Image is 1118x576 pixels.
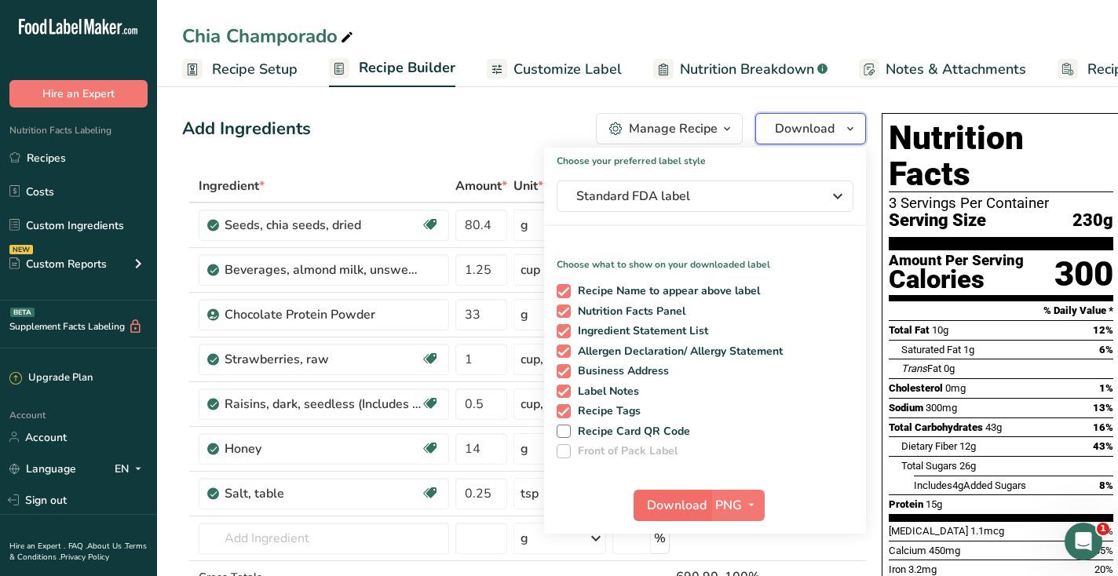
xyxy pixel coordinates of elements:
[889,268,1024,291] div: Calories
[889,545,926,556] span: Calcium
[945,382,966,394] span: 0mg
[889,324,930,336] span: Total Fat
[521,439,528,458] div: g
[225,484,421,503] div: Salt, table
[715,496,742,515] span: PNG
[859,52,1026,87] a: Notes & Attachments
[9,541,147,563] a: Terms & Conditions .
[1094,545,1113,556] span: 35%
[571,284,761,298] span: Recipe Name to appear above label
[647,496,707,515] span: Download
[952,479,963,491] span: 4g
[544,245,866,272] p: Choose what to show on your downloaded label
[901,344,961,355] span: Saturated Fat
[926,402,957,414] span: 300mg
[889,525,968,537] span: [MEDICAL_DATA]
[775,119,835,138] span: Download
[115,459,148,478] div: EN
[9,541,65,552] a: Hire an Expert .
[225,216,421,235] div: Seeds, chia seeds, dried
[571,444,678,458] span: Front of Pack Label
[225,350,421,369] div: Strawberries, raw
[225,261,421,279] div: Beverages, almond milk, unsweetened, shelf stable
[755,113,866,144] button: Download
[571,324,709,338] span: Ingredient Statement List
[959,440,976,452] span: 12g
[9,455,76,483] a: Language
[711,490,765,521] button: PNG
[199,177,265,195] span: Ingredient
[571,364,670,378] span: Business Address
[513,177,543,195] span: Unit
[1093,324,1113,336] span: 12%
[889,421,983,433] span: Total Carbohydrates
[908,563,937,575] span: 3.2mg
[182,52,298,87] a: Recipe Setup
[889,563,906,575] span: Iron
[9,245,33,254] div: NEW
[60,552,109,563] a: Privacy Policy
[513,59,622,80] span: Customize Label
[10,308,35,317] div: BETA
[889,498,923,510] span: Protein
[970,525,1004,537] span: 1.1mcg
[199,523,449,554] input: Add Ingredient
[487,52,622,87] a: Customize Label
[985,421,1002,433] span: 43g
[571,304,686,319] span: Nutrition Facts Panel
[1099,344,1113,355] span: 6%
[901,363,941,374] span: Fat
[634,490,711,521] button: Download
[521,484,539,503] div: tsp
[68,541,87,552] a: FAQ .
[544,148,866,168] h1: Choose your preferred label style
[901,363,927,374] i: Trans
[1100,525,1113,537] span: 6%
[225,305,421,324] div: Chocolate Protein Powder
[455,177,507,195] span: Amount
[571,425,691,439] span: Recipe Card QR Code
[571,345,784,359] span: Allergen Declaration/ Allergy Statement
[889,120,1113,192] h1: Nutrition Facts
[914,479,1026,491] span: Includes Added Sugars
[889,253,1024,268] div: Amount Per Serving
[571,385,640,399] span: Label Notes
[963,344,974,355] span: 1g
[557,180,853,212] button: Standard FDA label
[521,395,586,414] div: cup, packed
[886,59,1026,80] span: Notes & Attachments
[521,216,528,235] div: g
[521,305,528,324] div: g
[680,59,814,80] span: Nutrition Breakdown
[1094,563,1113,575] span: 20%
[87,541,125,552] a: About Us .
[889,382,943,394] span: Cholesterol
[1099,479,1113,491] span: 8%
[1072,211,1113,231] span: 230g
[9,80,148,108] button: Hire an Expert
[1097,523,1109,535] span: 1
[889,301,1113,320] section: % Daily Value *
[9,256,107,272] div: Custom Reports
[901,460,957,472] span: Total Sugars
[1099,382,1113,394] span: 1%
[225,395,421,414] div: Raisins, dark, seedless (Includes foods for USDA's Food Distribution Program)
[212,59,298,80] span: Recipe Setup
[932,324,948,336] span: 10g
[1065,523,1102,560] iframe: Intercom live chat
[571,404,641,418] span: Recipe Tags
[329,50,455,88] a: Recipe Builder
[359,57,455,78] span: Recipe Builder
[629,119,718,138] div: Manage Recipe
[959,460,976,472] span: 26g
[182,116,311,142] div: Add Ingredients
[889,195,1113,211] div: 3 Servings Per Container
[653,52,828,87] a: Nutrition Breakdown
[521,261,540,279] div: cup
[901,440,957,452] span: Dietary Fiber
[576,187,812,206] span: Standard FDA label
[1093,440,1113,452] span: 43%
[225,439,421,458] div: Honey
[521,350,584,369] div: cup, halves
[889,211,986,231] span: Serving Size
